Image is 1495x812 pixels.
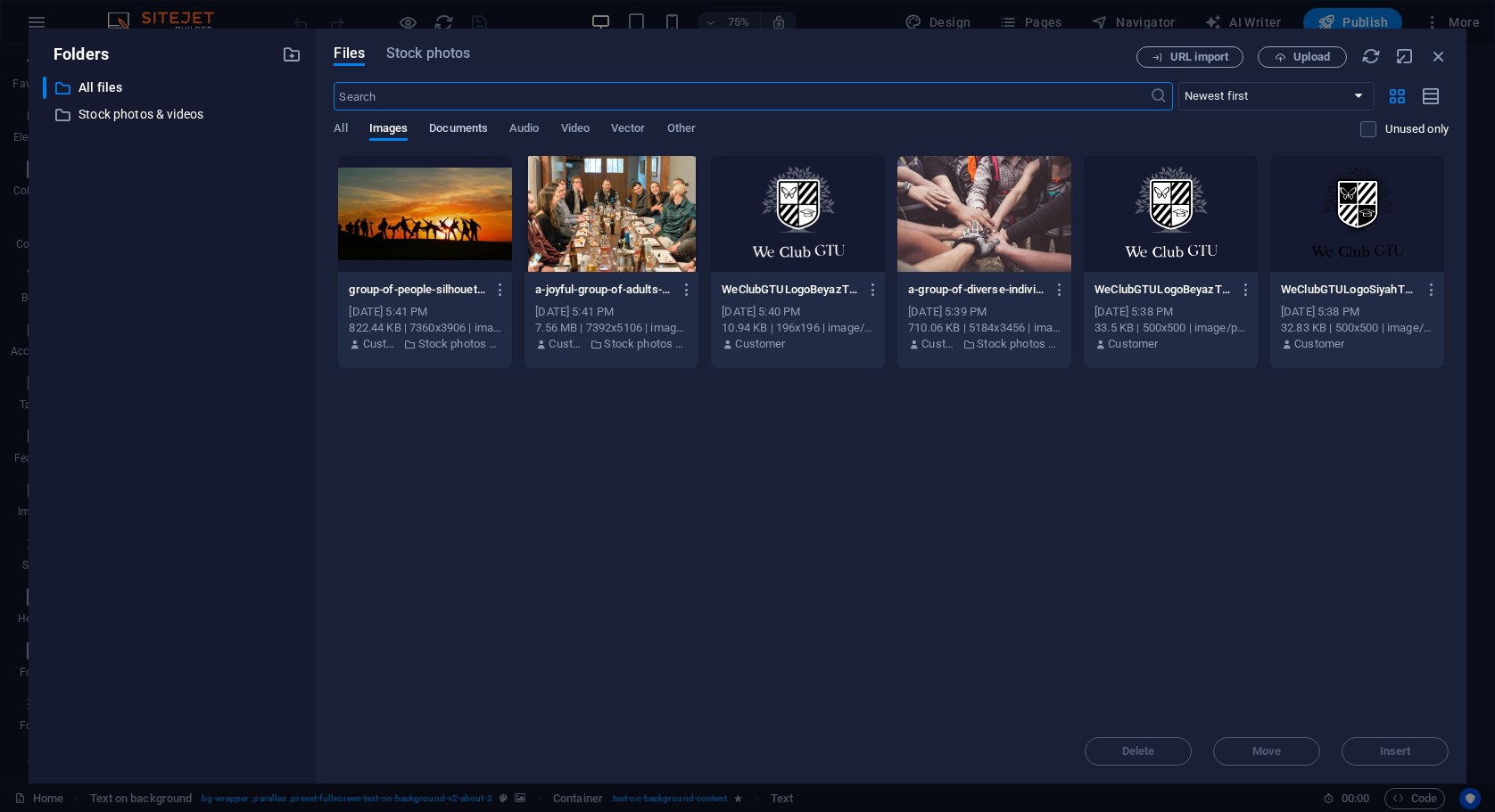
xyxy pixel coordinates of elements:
[561,118,590,143] span: Video
[418,336,502,352] p: Stock photos & videos
[977,336,1061,352] p: Stock photos & videos
[549,336,585,352] p: Customer
[1395,46,1415,66] i: Minimize
[735,336,785,352] p: Customer
[604,336,688,352] p: Stock photos & videos
[43,43,109,66] p: Folders
[334,43,365,64] span: Files
[429,118,488,143] span: Documents
[386,43,470,64] span: Stock photos
[78,104,269,125] p: Stock photos & videos
[535,282,671,298] p: a-joyful-group-of-adults-enjoying-a-meal-and-drinks-at-a-restaurant-fostering-communication-and-f...
[908,304,1061,320] div: [DATE] 5:39 PM
[43,77,46,99] div: ​
[535,320,688,336] div: 7.56 MB | 7392x5106 | image/jpeg
[334,118,347,143] span: All
[1094,320,1247,336] div: 33.5 KB | 500x500 | image/png
[722,304,874,320] div: [DATE] 5:40 PM
[611,118,646,143] span: Vector
[908,336,1061,352] div: By: Customer | Folder: Stock photos & videos
[43,103,301,126] div: Stock photos & videos
[1281,282,1417,298] p: WeClubGTULogoSiyahTransparan-ekelFUpW800boFU3Y-ftzg.png
[908,282,1044,298] p: a-group-of-diverse-individuals-join-hands-for-teamwork-in-west-java-indonesia-zh6c6H41cJHczSinfAo...
[667,118,696,143] span: Other
[535,304,688,320] div: [DATE] 5:41 PM
[282,45,301,64] i: Create new folder
[1294,336,1344,352] p: Customer
[1136,46,1243,68] button: URL import
[908,320,1061,336] div: 710.06 KB | 5184x3456 | image/jpeg
[349,282,484,298] p: group-of-people-silhouetted-against-a-vibrant-sunset-showcasing-unity-and-joy-j8Vt7_IhMwOqD7UZ4qD...
[1094,282,1230,298] p: WeClubGTULogoBeyazTransparan-aAcT1mrBJU6uIZiLheGl-Q.png
[349,304,501,320] div: [DATE] 5:41 PM
[1293,52,1330,62] span: Upload
[1170,52,1228,62] span: URL import
[1281,304,1433,320] div: [DATE] 5:38 PM
[1108,336,1158,352] p: Customer
[369,118,409,143] span: Images
[1094,304,1247,320] div: [DATE] 5:38 PM
[334,82,1149,111] input: Search
[1361,46,1381,66] i: Reload
[921,336,958,352] p: Customer
[78,78,269,98] p: All files
[722,282,857,298] p: WeClubGTULogoBeyazTransparan-aAcT1mrBJU6uIZiLheGl-Q-wceiyxGhSIRaumF3xWfsAw.png
[1281,320,1433,336] div: 32.83 KB | 500x500 | image/png
[722,320,874,336] div: 10.94 KB | 196x196 | image/png
[1258,46,1347,68] button: Upload
[535,336,688,352] div: By: Customer | Folder: Stock photos & videos
[509,118,539,143] span: Audio
[349,320,501,336] div: 822.44 KB | 7360x3906 | image/jpeg
[1385,121,1449,137] p: Displays only files that are not in use on the website. Files added during this session can still...
[1429,46,1449,66] i: Close
[363,336,400,352] p: Customer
